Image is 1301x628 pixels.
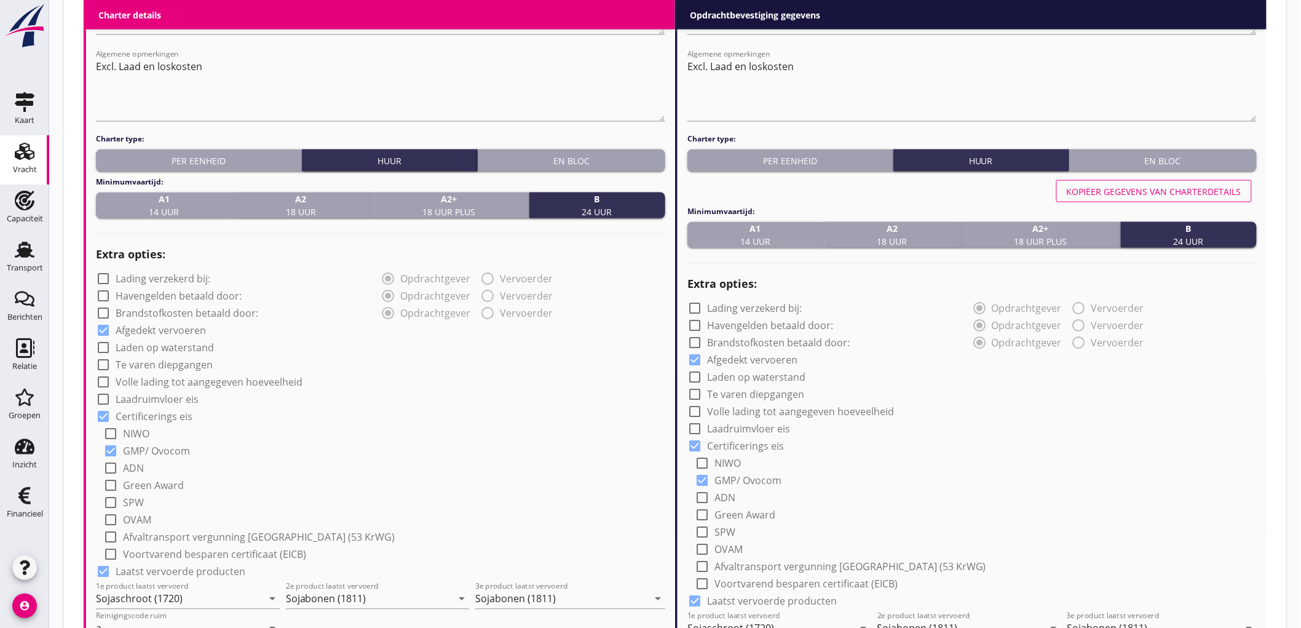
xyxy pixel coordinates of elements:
label: NIWO [123,428,149,440]
div: Berichten [7,313,42,321]
button: B24 uur [1121,222,1257,248]
div: Vracht [13,165,37,173]
h4: Minimumvaartijd: [687,206,1257,217]
label: SPW [714,527,735,539]
div: Relatie [12,362,37,370]
label: Laadruimvloer eis [116,394,199,406]
div: En bloc [1074,154,1252,167]
h4: Charter type: [96,133,665,145]
label: Voortvarend besparen certificaat (EICB) [123,549,306,561]
label: Volle lading tot aangegeven hoeveelheid [707,406,894,418]
label: Afvaltransport vergunning [GEOGRAPHIC_DATA] (53 KrWG) [714,561,986,573]
label: Lading verzekerd bij: [707,303,802,315]
i: account_circle [12,594,37,618]
label: Laden op waterstand [707,372,805,384]
button: A2+18 uur plus [370,193,529,218]
label: NIWO [714,458,741,470]
input: 3e product laatst vervoerd [475,589,648,609]
button: Huur [302,149,478,172]
strong: A2 [286,193,316,205]
label: GMP/ Ovocom [714,475,781,487]
i: arrow_drop_down [454,592,469,606]
span: 24 uur [1174,222,1204,248]
button: A2+18 uur plus [961,222,1121,248]
h4: Charter type: [687,133,1257,145]
textarea: Algemene opmerkingen [96,57,665,121]
button: Per eenheid [96,149,302,172]
label: Afvaltransport vergunning [GEOGRAPHIC_DATA] (53 KrWG) [123,531,395,544]
label: Lading verzekerd bij: [116,273,210,285]
img: logo-small.a267ee39.svg [2,3,47,49]
div: Per eenheid [101,154,296,167]
label: Brandstofkosten betaald door: [707,337,850,349]
span: 18 uur [877,222,908,248]
div: Kaart [15,116,34,124]
strong: A2+ [1014,222,1067,235]
button: A114 uur [687,222,824,248]
strong: A1 [149,193,179,205]
button: A218 uur [233,193,370,218]
label: Volle lading tot aangegeven hoeveelheid [116,376,303,389]
label: GMP/ Ovocom [123,445,190,458]
div: Inzicht [12,461,37,469]
label: Te varen diepgangen [116,359,213,372]
label: Brandstofkosten betaald door: [116,308,258,320]
span: 14 uur [740,222,770,248]
label: OVAM [123,514,151,527]
label: Certificerings eis [116,411,192,423]
div: Groepen [9,411,41,419]
button: En bloc [478,149,665,172]
label: Laatst vervoerde producten [116,566,245,578]
button: A218 uur [824,222,962,248]
button: A114 uur [96,193,233,218]
button: Per eenheid [687,149,893,172]
label: Afgedekt vervoeren [116,325,206,337]
input: 2e product laatst vervoerd [286,589,453,609]
textarea: Algemene opmerkingen [687,57,1257,121]
strong: A1 [740,222,770,235]
strong: A2 [877,222,908,235]
label: ADN [714,492,735,504]
label: Laatst vervoerde producten [707,595,837,608]
i: arrow_drop_down [650,592,665,606]
strong: B [1174,222,1204,235]
h2: Extra opties: [96,247,665,263]
span: 14 uur [149,193,179,218]
strong: B [582,193,612,205]
h2: Extra opties: [687,276,1257,293]
div: Per eenheid [692,154,888,167]
label: Certificerings eis [707,440,784,453]
button: En bloc [1069,149,1257,172]
label: ADN [123,463,144,475]
span: 18 uur plus [422,193,475,218]
span: 24 uur [582,193,612,218]
label: Laden op waterstand [116,342,214,354]
label: SPW [123,497,144,509]
button: Kopiëer gegevens van charterdetails [1056,180,1252,202]
span: 18 uur [286,193,316,218]
div: Huur [307,154,472,167]
strong: A2+ [422,193,475,205]
span: 18 uur plus [1014,222,1067,248]
i: arrow_drop_down [265,592,280,606]
div: Transport [7,264,43,272]
div: Capaciteit [7,215,43,223]
label: Green Award [714,509,775,522]
button: Huur [893,149,1069,172]
label: Afgedekt vervoeren [707,354,797,367]
input: 1e product laatst vervoerd [96,589,263,609]
label: OVAM [714,544,743,556]
div: Kopiëer gegevens van charterdetails [1067,185,1241,198]
label: Havengelden betaald door: [116,290,242,303]
div: En bloc [483,154,660,167]
h4: Minimumvaartijd: [96,177,665,188]
label: Havengelden betaald door: [707,320,833,332]
label: Te varen diepgangen [707,389,804,401]
label: Voortvarend besparen certificaat (EICB) [714,578,898,590]
label: Green Award [123,480,184,492]
label: Laadruimvloer eis [707,423,790,435]
div: Huur [898,154,1064,167]
div: Financieel [7,510,43,518]
button: B24 uur [529,193,666,218]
